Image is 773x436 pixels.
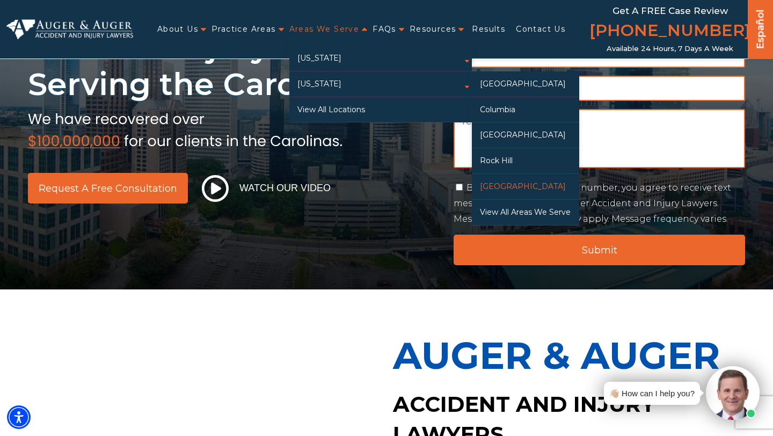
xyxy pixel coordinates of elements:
[609,386,695,401] div: 👋🏼 How can I help you?
[28,108,342,149] img: sub text
[373,18,396,40] a: FAQs
[212,18,276,40] a: Practice Areas
[454,76,745,101] input: Email
[39,184,177,193] span: Request a Free Consultation
[472,97,579,122] a: Columbia
[199,175,334,202] button: Watch Our Video
[516,18,565,40] a: Contact Us
[6,19,133,39] img: Auger & Auger Accident and Injury Lawyers Logo
[612,5,728,16] span: Get a FREE Case Review
[472,71,579,97] a: [GEOGRAPHIC_DATA]
[589,19,750,45] a: [PHONE_NUMBER]
[454,235,745,265] input: Submit
[157,18,198,40] a: About Us
[7,405,31,429] div: Accessibility Menu
[393,322,767,389] p: Auger & Auger
[289,97,472,122] a: View All Locations
[289,18,360,40] a: Areas We Serve
[472,200,579,225] a: View All Areas We Serve
[28,173,188,204] a: Request a Free Consultation
[289,71,472,97] a: [US_STATE]
[472,18,505,40] a: Results
[410,18,456,40] a: Resources
[454,183,731,224] label: By Providing your phone number, you agree to receive text messages from Auger & Auger Accident an...
[289,46,472,71] a: [US_STATE]
[472,122,579,148] a: [GEOGRAPHIC_DATA]
[607,45,733,53] span: Available 24 Hours, 7 Days a Week
[472,148,579,173] a: Rock Hill
[28,28,441,103] h1: Personal Injury Lawyers Serving the Carolinas
[706,366,760,420] img: Intaker widget Avatar
[472,174,579,199] a: [GEOGRAPHIC_DATA]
